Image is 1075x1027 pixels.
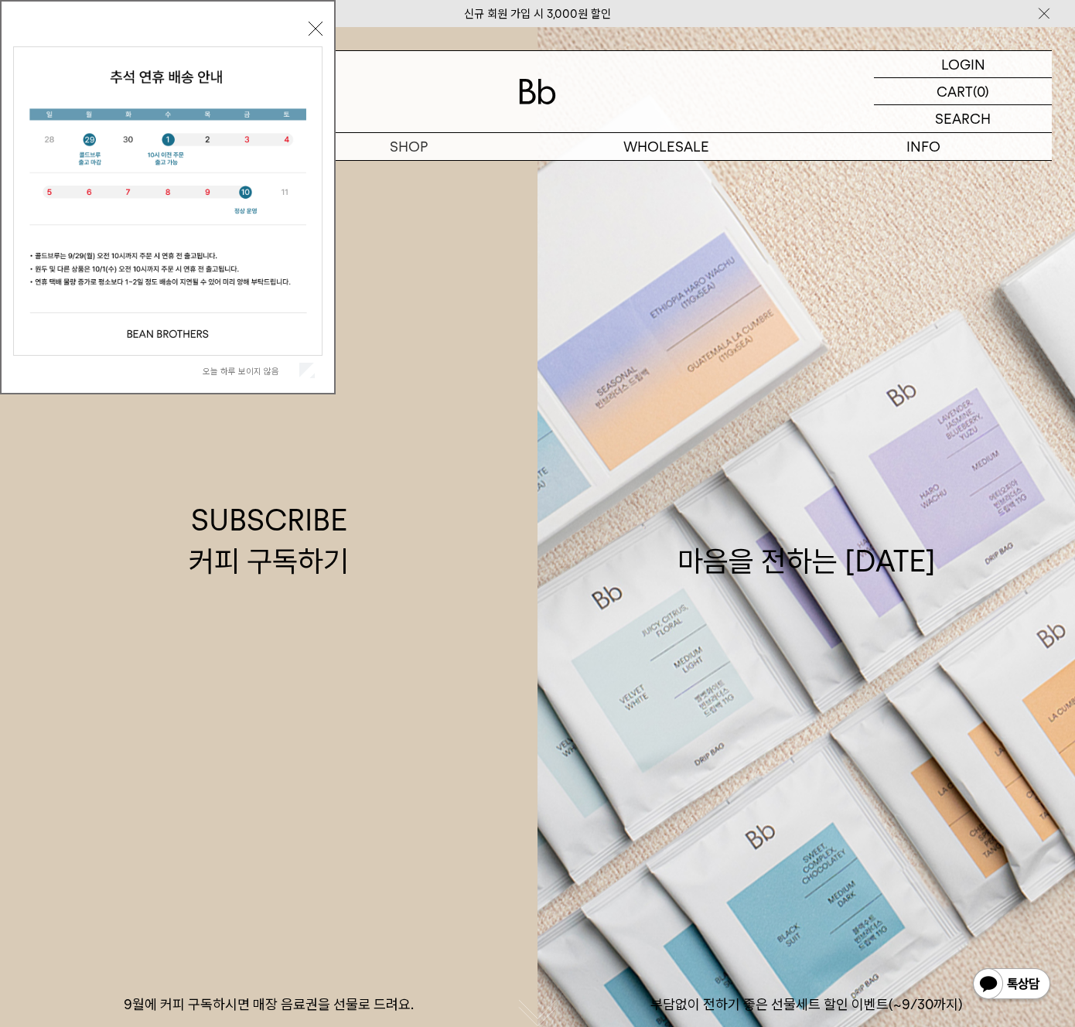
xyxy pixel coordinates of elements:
div: 마음을 전하는 [DATE] [677,500,936,582]
p: (0) [973,78,989,104]
p: WHOLESALE [537,133,795,160]
button: 닫기 [309,22,322,36]
img: 5e4d662c6b1424087153c0055ceb1a13_140731.jpg [14,47,322,355]
a: 신규 회원 가입 시 3,000원 할인 [464,7,611,21]
div: SUBSCRIBE 커피 구독하기 [189,500,349,582]
img: 로고 [519,79,556,104]
p: LOGIN [941,51,985,77]
p: SEARCH [935,105,991,132]
a: CART (0) [874,78,1052,105]
p: 부담없이 전하기 좋은 선물세트 할인 이벤트(~9/30까지) [537,995,1075,1014]
p: CART [937,78,973,104]
p: INFO [795,133,1053,160]
a: SHOP [281,133,538,160]
label: 오늘 하루 보이지 않음 [203,366,296,377]
img: 카카오톡 채널 1:1 채팅 버튼 [971,967,1052,1004]
a: LOGIN [874,51,1052,78]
